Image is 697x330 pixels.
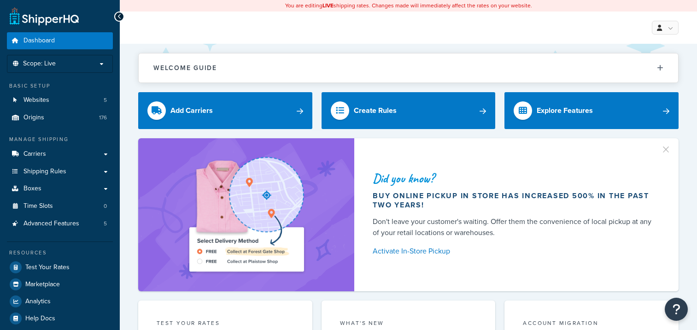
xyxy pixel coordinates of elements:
span: Websites [23,96,49,104]
a: Explore Features [504,92,679,129]
span: Dashboard [23,37,55,45]
span: Carriers [23,150,46,158]
a: Activate In-Store Pickup [373,245,656,258]
div: Basic Setup [7,82,113,90]
a: Websites5 [7,92,113,109]
span: Test Your Rates [25,264,70,271]
span: 5 [104,220,107,228]
a: Carriers [7,146,113,163]
a: Boxes [7,180,113,197]
div: Resources [7,249,113,257]
span: Marketplace [25,281,60,289]
li: Websites [7,92,113,109]
a: Time Slots0 [7,198,113,215]
span: 176 [99,114,107,122]
h2: Welcome Guide [153,65,217,71]
span: Scope: Live [23,60,56,68]
div: Create Rules [354,104,397,117]
span: Analytics [25,298,51,306]
div: Add Carriers [170,104,213,117]
img: ad-shirt-map-b0359fc47e01cab431d101c4b569394f6a03f54285957d908178d52f29eb9668.png [163,152,330,277]
div: Buy online pickup in store has increased 500% in the past two years! [373,191,656,210]
li: Origins [7,109,113,126]
span: 5 [104,96,107,104]
a: Origins176 [7,109,113,126]
div: Explore Features [537,104,593,117]
a: Test Your Rates [7,259,113,276]
span: Boxes [23,185,41,193]
a: Analytics [7,293,113,310]
a: Advanced Features5 [7,215,113,232]
span: 0 [104,202,107,210]
div: Don't leave your customer's waiting. Offer them the convenience of local pickup at any of your re... [373,216,656,238]
a: Create Rules [322,92,496,129]
span: Time Slots [23,202,53,210]
span: Help Docs [25,315,55,323]
div: Manage Shipping [7,136,113,143]
a: Add Carriers [138,92,312,129]
button: Open Resource Center [665,298,688,321]
li: Time Slots [7,198,113,215]
span: Shipping Rules [23,168,66,176]
a: Shipping Rules [7,163,113,180]
div: Account Migration [523,319,660,330]
b: LIVE [322,1,334,10]
a: Dashboard [7,32,113,49]
a: Marketplace [7,276,113,293]
li: Advanced Features [7,215,113,232]
div: Did you know? [373,172,656,185]
div: What's New [340,319,477,330]
div: Test your rates [157,319,294,330]
span: Advanced Features [23,220,79,228]
span: Origins [23,114,44,122]
a: Help Docs [7,310,113,327]
button: Welcome Guide [139,53,678,82]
